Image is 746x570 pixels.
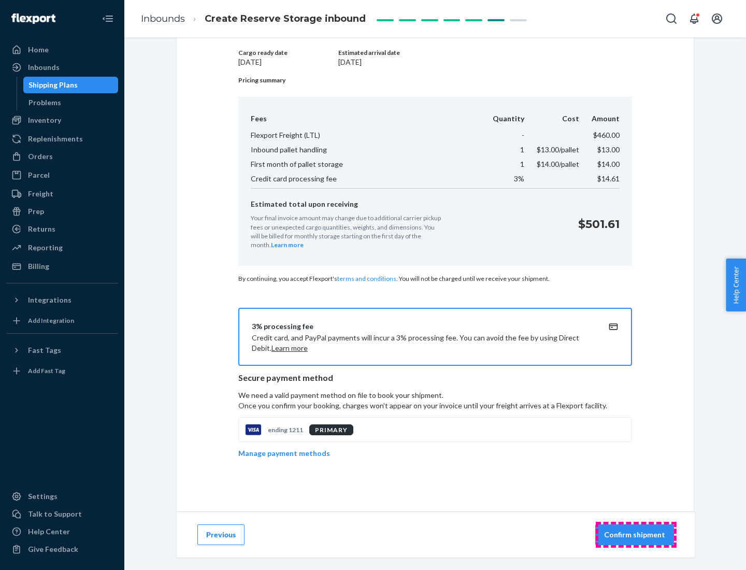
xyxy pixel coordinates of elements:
a: Orders [6,148,118,165]
td: 3% [480,172,524,189]
div: Talk to Support [28,509,82,519]
div: Add Integration [28,316,74,325]
span: $460.00 [593,131,620,139]
a: Reporting [6,239,118,256]
a: Problems [23,94,119,111]
div: Shipping Plans [28,80,78,90]
button: Give Feedback [6,541,118,558]
p: $501.61 [578,216,620,232]
a: Add Integration [6,312,118,329]
th: Amount [579,113,620,128]
p: [DATE] [338,57,632,67]
div: Home [28,45,49,55]
span: $13.00 [597,145,620,154]
button: Close Navigation [97,8,118,29]
div: Billing [28,261,49,272]
p: Estimated arrival date [338,48,632,57]
ol: breadcrumbs [133,4,374,34]
button: Fast Tags [6,342,118,359]
div: Inventory [28,115,61,125]
span: $14.61 [597,174,620,183]
div: Freight [28,189,53,199]
div: PRIMARY [309,424,353,435]
button: Open Search Box [661,8,682,29]
div: Settings [28,491,58,502]
a: Settings [6,488,118,505]
div: Problems [28,97,61,108]
div: 3% processing fee [252,321,594,332]
img: Flexport logo [11,13,55,24]
div: Fast Tags [28,345,61,355]
a: Add Fast Tag [6,363,118,379]
th: Quantity [480,113,524,128]
div: Reporting [28,243,63,253]
p: Once you confirm your booking, charges won't appear on your invoice until your freight arrives at... [238,401,632,411]
th: Fees [251,113,480,128]
a: Replenishments [6,131,118,147]
p: [DATE] [238,57,336,67]
a: Billing [6,258,118,275]
button: Previous [197,524,245,545]
a: Help Center [6,523,118,540]
a: Prep [6,203,118,220]
td: Credit card processing fee [251,172,480,189]
p: Manage payment methods [238,448,330,459]
a: Inventory [6,112,118,129]
td: 1 [480,142,524,157]
td: Inbound pallet handling [251,142,480,157]
button: Learn more [271,343,308,353]
div: Help Center [28,526,70,537]
button: Open notifications [684,8,705,29]
a: Talk to Support [6,506,118,522]
a: Shipping Plans [23,77,119,93]
p: Confirm shipment [604,530,665,540]
span: $14.00 /pallet [537,160,579,168]
p: Secure payment method [238,372,632,384]
div: Give Feedback [28,544,78,554]
button: Learn more [271,240,304,249]
p: Credit card, and PayPal payments will incur a 3% processing fee. You can avoid the fee by using D... [252,333,594,353]
a: Inbounds [141,13,185,24]
a: Home [6,41,118,58]
span: $13.00 /pallet [537,145,579,154]
p: Estimated total upon receiving [251,199,570,209]
td: First month of pallet storage [251,157,480,172]
td: - [480,128,524,142]
p: By continuing, you accept Flexport's . You will not be charged until we receive your shipment. [238,274,632,283]
div: Integrations [28,295,71,305]
div: Parcel [28,170,50,180]
button: Open account menu [707,8,727,29]
a: terms and conditions [337,275,396,282]
div: Inbounds [28,62,60,73]
a: Inbounds [6,59,118,76]
p: ending 1211 [268,425,303,434]
div: Returns [28,224,55,234]
p: Your final invoice amount may change due to additional carrier pickup fees or unexpected cargo qu... [251,213,442,249]
a: Returns [6,221,118,237]
p: Pricing summary [238,76,632,84]
span: Create Reserve Storage inbound [205,13,366,24]
span: $14.00 [597,160,620,168]
p: Cargo ready date [238,48,336,57]
button: Help Center [726,259,746,311]
div: Orders [28,151,53,162]
div: Add Fast Tag [28,366,65,375]
div: Prep [28,206,44,217]
button: Integrations [6,292,118,308]
td: 1 [480,157,524,172]
th: Cost [524,113,579,128]
div: Replenishments [28,134,83,144]
td: Flexport Freight (LTL) [251,128,480,142]
p: We need a valid payment method on file to book your shipment. [238,390,632,411]
a: Freight [6,186,118,202]
button: Confirm shipment [595,524,674,545]
a: Parcel [6,167,118,183]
